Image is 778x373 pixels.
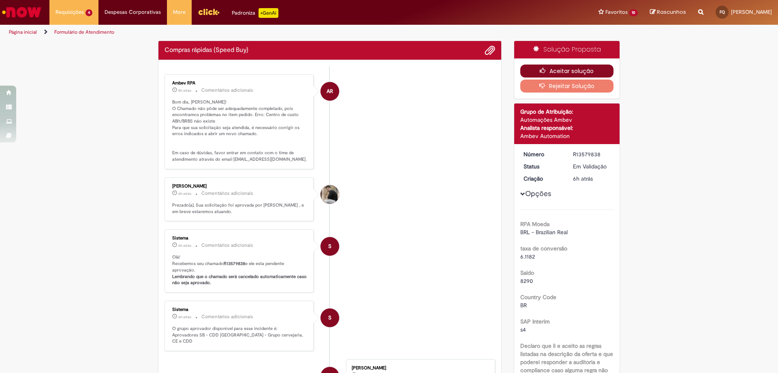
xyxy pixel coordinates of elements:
[172,236,307,241] div: Sistema
[517,175,567,183] dt: Criação
[328,237,331,256] span: S
[172,99,307,163] p: Bom dia, [PERSON_NAME]! O Chamado não pôde ser adequadamente completado, pois encontramos problem...
[54,29,114,35] a: Formulário de Atendimento
[201,87,253,94] small: Comentários adicionais
[172,307,307,312] div: Sistema
[520,277,533,285] span: 8290
[520,245,567,252] b: taxa de conversão
[172,254,307,286] p: Olá! Recebemos seu chamado e ele esta pendente aprovação.
[520,124,614,132] div: Analista responsável:
[172,274,308,286] b: Lembrando que o chamado será cancelado automaticamente caso não seja aprovado.
[520,293,556,301] b: Country Code
[172,184,307,189] div: [PERSON_NAME]
[520,220,549,228] b: RPA Moeda
[520,65,614,78] button: Aceitar solução
[520,302,527,309] span: BR
[321,308,339,327] div: System
[520,80,614,93] button: Rejeitar Solução
[327,82,333,101] span: AR
[520,269,534,276] b: Saldo
[514,41,620,58] div: Solução Proposta
[85,9,92,16] span: 4
[6,25,513,40] ul: Trilhas de página
[178,315,191,319] span: 6h atrás
[573,175,593,182] span: 6h atrás
[573,150,611,158] div: R13579838
[178,88,191,93] span: 5h atrás
[178,191,191,196] time: 30/09/2025 09:27:00
[517,162,567,170] dt: Status
[657,8,686,16] span: Rascunhos
[178,315,191,319] time: 30/09/2025 08:52:14
[259,8,278,18] p: +GenAi
[650,9,686,16] a: Rascunhos
[520,132,614,140] div: Ambev Automation
[165,47,248,54] h2: Compras rápidas (Speed Buy) Histórico de tíquete
[198,6,220,18] img: click_logo_yellow_360x200.png
[573,175,611,183] div: 30/09/2025 08:52:03
[520,108,614,116] div: Grupo de Atribuição:
[201,313,253,320] small: Comentários adicionais
[520,229,568,236] span: BRL - Brazilian Real
[629,9,638,16] span: 10
[178,191,191,196] span: 6h atrás
[172,326,307,345] p: O grupo aprovador disponível para esse incidente é: Aprovadores SB - CDD [GEOGRAPHIC_DATA] - Grup...
[178,243,191,248] time: 30/09/2025 08:52:15
[232,8,278,18] div: Padroniza
[605,8,628,16] span: Favoritos
[172,202,307,215] p: Prezado(a), Sua solicitação foi aprovada por [PERSON_NAME] , e em breve estaremos atuando.
[573,175,593,182] time: 30/09/2025 08:52:03
[352,366,487,371] div: [PERSON_NAME]
[173,8,186,16] span: More
[321,82,339,101] div: Ambev RPA
[573,162,611,170] div: Em Validação
[172,81,307,86] div: Ambev RPA
[720,9,725,15] span: FQ
[520,326,526,333] span: s4
[520,253,535,260] span: 6.1182
[201,190,253,197] small: Comentários adicionais
[520,116,614,124] div: Automações Ambev
[731,9,772,15] span: [PERSON_NAME]
[328,308,331,328] span: S
[321,237,339,256] div: System
[56,8,84,16] span: Requisições
[321,185,339,204] div: Marcelo Pereira Borges
[517,150,567,158] dt: Número
[178,88,191,93] time: 30/09/2025 10:00:36
[201,242,253,249] small: Comentários adicionais
[178,243,191,248] span: 6h atrás
[485,45,495,56] button: Adicionar anexos
[224,261,245,267] b: R13579838
[1,4,43,20] img: ServiceNow
[105,8,161,16] span: Despesas Corporativas
[520,318,550,325] b: SAP Interim
[9,29,37,35] a: Página inicial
